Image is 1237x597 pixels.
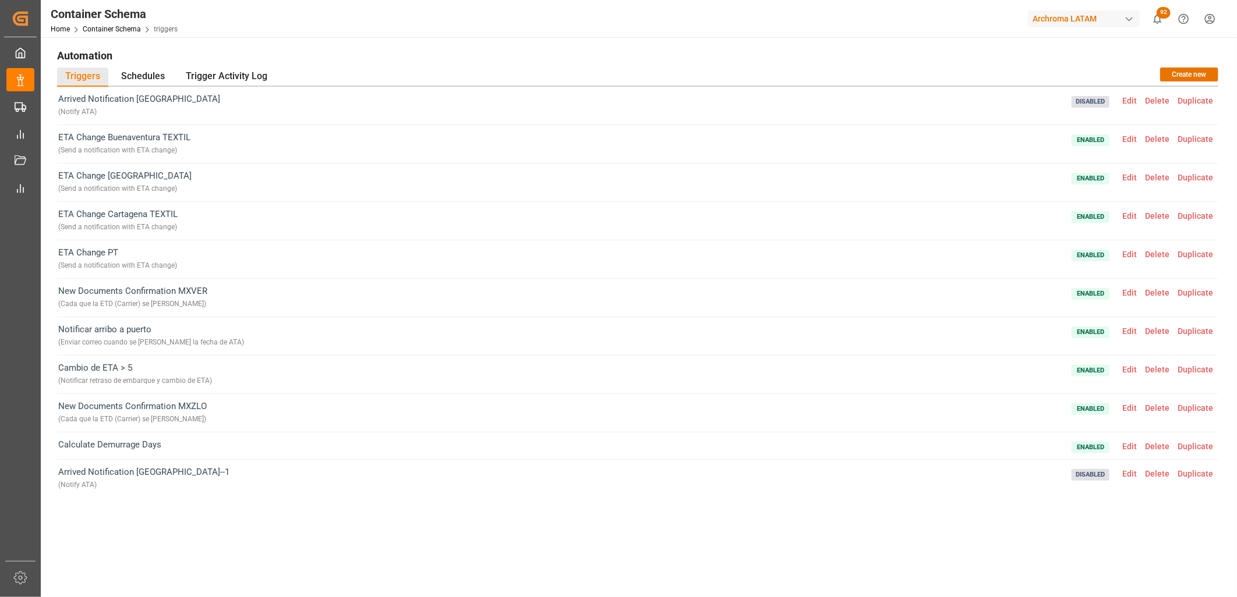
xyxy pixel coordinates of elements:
span: Calculate Demurrage Days [58,438,161,453]
div: ( Notify ATA ) [58,478,229,492]
span: Enabled [1072,442,1109,453]
div: Trigger Activity Log [178,67,275,87]
button: show 92 new notifications [1144,6,1171,32]
span: Delete [1141,288,1174,297]
div: ( Cada que la ETD (Carrier) se [PERSON_NAME] ) [58,413,207,426]
span: Enabled [1072,365,1109,376]
span: New Documents Confirmation MXZLO [58,400,207,426]
span: Edit [1118,469,1141,478]
div: ( Enviar correo cuando se [PERSON_NAME] la fecha de ATA ) [58,336,244,349]
div: ( Send a notification with ETA change ) [58,182,192,196]
button: Archroma LATAM [1028,8,1144,30]
span: Edit [1118,250,1141,259]
span: Delete [1141,173,1174,182]
span: Enabled [1072,173,1109,184]
span: Delete [1141,326,1174,336]
span: Delete [1141,96,1174,105]
div: ( Notify ATA ) [58,105,220,119]
span: Enabled [1072,211,1109,223]
div: ( Cada que la ETD (Carrier) se [PERSON_NAME] ) [58,297,207,311]
span: Disabled [1072,96,1109,108]
span: Duplicate [1174,96,1217,105]
span: Duplicate [1174,211,1217,221]
span: ETA Change PT [58,246,177,272]
span: Enabled [1072,134,1109,146]
span: Notificar arribo a puerto [58,323,244,349]
span: Edit [1118,134,1141,144]
span: Delete [1141,250,1174,259]
span: Edit [1118,211,1141,221]
span: Edit [1118,403,1141,413]
span: Arrived Notification [GEOGRAPHIC_DATA]--1 [58,465,229,492]
span: Duplicate [1174,250,1217,259]
div: Container Schema [51,5,178,23]
span: Duplicate [1174,442,1217,451]
div: Triggers [57,67,108,87]
div: Schedules [113,67,173,87]
span: Edit [1118,326,1141,336]
div: ( Notificar retraso de embarque y cambio de ETA ) [58,374,212,388]
div: ( Send a notification with ETA change ) [58,221,178,234]
span: Delete [1141,211,1174,221]
span: Delete [1141,403,1174,413]
span: ETA Change [GEOGRAPHIC_DATA] [58,169,192,196]
span: Duplicate [1174,403,1217,413]
span: Edit [1118,288,1141,297]
span: Arrived Notification [GEOGRAPHIC_DATA] [58,93,220,119]
span: Edit [1118,96,1141,105]
span: Duplicate [1174,326,1217,336]
a: Home [51,25,70,33]
span: Duplicate [1174,288,1217,297]
span: Delete [1141,469,1174,478]
div: Archroma LATAM [1028,10,1140,27]
span: Duplicate [1174,469,1217,478]
span: Duplicate [1174,134,1217,144]
span: Duplicate [1174,365,1217,374]
span: Enabled [1072,250,1109,261]
span: ETA Change Cartagena TEXTIL [58,208,178,234]
span: ETA Change Buenaventura TEXTIL [58,131,190,157]
span: Enabled [1072,288,1109,300]
span: Enabled [1072,403,1109,415]
span: Edit [1118,442,1141,451]
button: Help Center [1171,6,1197,32]
span: New Documents Confirmation MXVER [58,285,207,311]
span: Delete [1141,134,1174,144]
div: ( Send a notification with ETA change ) [58,144,190,157]
span: Edit [1118,365,1141,374]
span: Enabled [1072,326,1109,338]
span: Delete [1141,442,1174,451]
span: Edit [1118,173,1141,182]
h1: Automation [57,45,1218,65]
span: Disabled [1072,469,1109,481]
span: Cambio de ETA > 5 [58,361,212,388]
span: Duplicate [1174,173,1217,182]
button: Create new [1160,67,1218,81]
span: Delete [1141,365,1174,374]
div: ( Send a notification with ETA change ) [58,259,177,272]
span: 92 [1157,7,1171,19]
a: Container Schema [83,25,141,33]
